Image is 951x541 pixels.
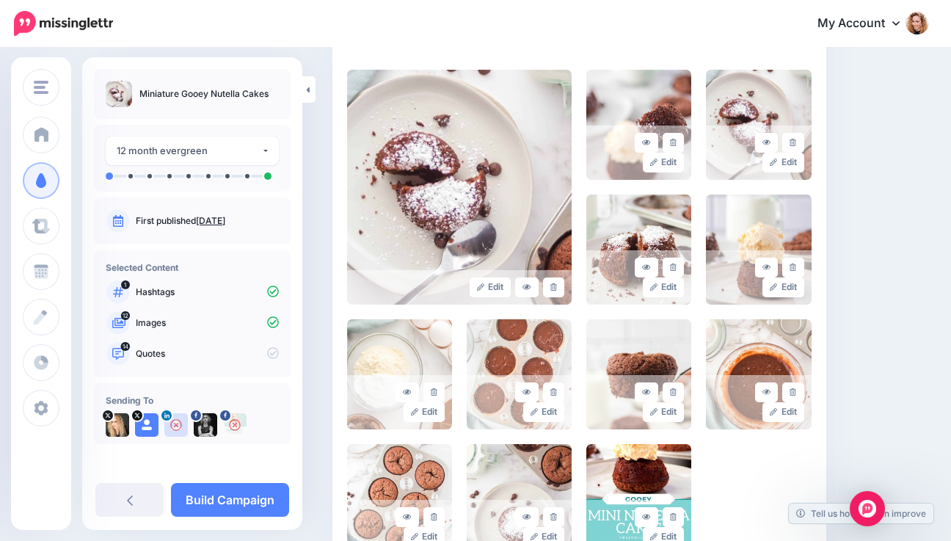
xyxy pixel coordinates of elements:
a: Edit [404,402,445,422]
a: Edit [643,153,685,173]
img: 22554736_1844689962225205_3447992235711513804_n-bsa28615.jpg [194,413,217,437]
a: [DATE] [196,215,225,226]
div: Open Intercom Messenger [850,491,885,526]
img: VkqFBHNp-19395.jpg [106,413,129,437]
p: Hashtags [136,286,279,299]
img: 9ba0e77743b9bba9080605639d2ddebe_large.jpg [586,70,691,180]
p: Miniature Gooey Nutella Cakes [139,87,269,101]
a: Edit [643,277,685,297]
img: 31aee572872bd62dcecec495b6951e22_large.jpg [706,70,811,180]
img: 96b7873214b9cae2e6d80378523ead12_thumb.jpg [106,81,132,107]
a: My Account [803,6,929,42]
img: Missinglettr [14,11,113,36]
img: cccc11e616c2040c73556474c8d68ba1_large.jpg [586,195,691,305]
p: Images [136,316,279,330]
img: 96b7873214b9cae2e6d80378523ead12_large.jpg [347,70,572,305]
p: Quotes [136,347,279,360]
a: Edit [523,402,565,422]
a: Edit [643,402,685,422]
img: 732acf9cd24fc8ea111795504858b042_large.jpg [706,319,811,429]
a: Edit [470,277,511,297]
img: menu.png [34,81,48,94]
img: user_default_image.png [135,413,158,437]
button: 12 month evergreen [106,137,279,165]
a: Tell us how we can improve [789,504,933,523]
img: a08e28739ff0774ba2dacc6ec7783c6f_large.jpg [586,319,691,429]
img: 2d420f4e355273c0c50317d574c60b5c_large.jpg [347,319,452,429]
span: 12 [121,311,130,320]
a: Edit [762,153,804,173]
a: Edit [762,277,804,297]
h4: Selected Content [106,262,279,273]
img: fb89e09556bb0a4980113916db5d2c30_large.jpg [706,195,811,305]
p: First published [136,214,279,228]
span: 1 [121,280,130,289]
div: 12 month evergreen [117,142,261,159]
h4: Sending To [106,395,279,406]
img: 164360678_274091170792143_1461304129406663122_n-bsa154499.jpg [223,413,247,437]
span: 14 [121,342,131,351]
a: Edit [762,402,804,422]
img: user_default_image.png [164,413,188,437]
img: a822f84082ce289d019c70c12087ba29_large.jpg [467,319,572,429]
